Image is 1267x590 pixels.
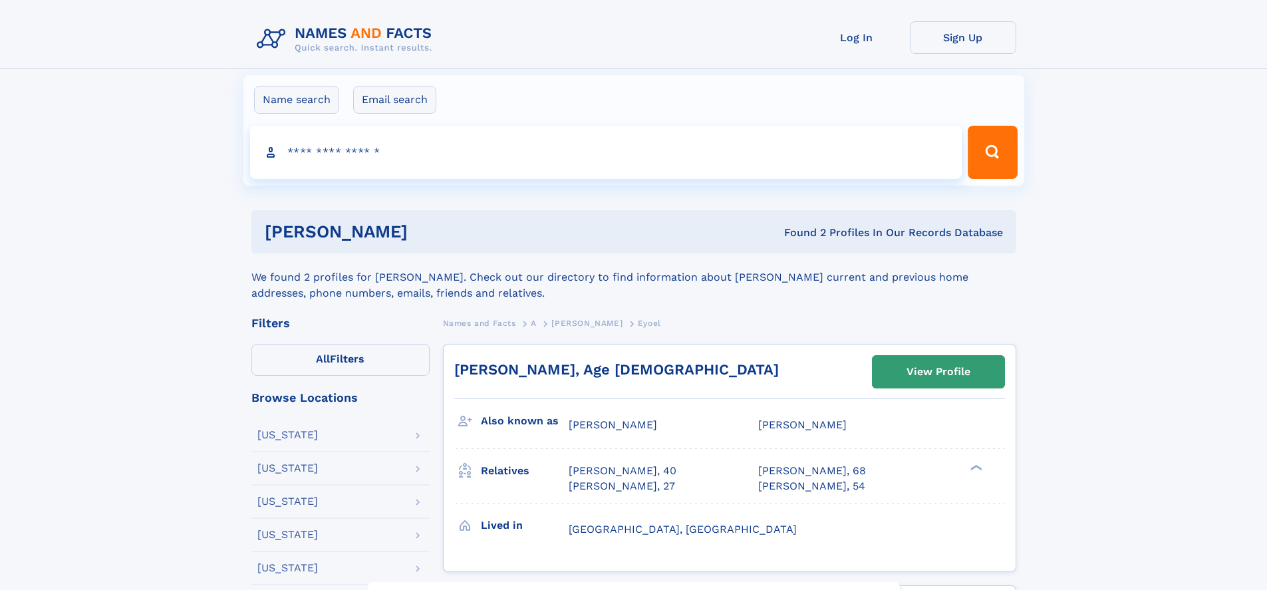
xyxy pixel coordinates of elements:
h3: Lived in [481,514,569,537]
div: [US_STATE] [257,496,318,507]
div: Found 2 Profiles In Our Records Database [596,225,1003,240]
span: Eyoel [638,319,661,328]
a: Sign Up [910,21,1016,54]
a: [PERSON_NAME], Age [DEMOGRAPHIC_DATA] [454,361,779,378]
span: [GEOGRAPHIC_DATA], [GEOGRAPHIC_DATA] [569,523,797,535]
div: [US_STATE] [257,463,318,474]
label: Filters [251,344,430,376]
h3: Relatives [481,460,569,482]
div: [US_STATE] [257,430,318,440]
label: Name search [254,86,339,114]
button: Search Button [968,126,1017,179]
a: [PERSON_NAME], 68 [758,464,866,478]
span: [PERSON_NAME] [758,418,847,431]
a: [PERSON_NAME], 27 [569,479,675,494]
div: View Profile [907,357,970,387]
div: We found 2 profiles for [PERSON_NAME]. Check out our directory to find information about [PERSON_... [251,253,1016,301]
a: [PERSON_NAME], 54 [758,479,865,494]
h3: Also known as [481,410,569,432]
div: Filters [251,317,430,329]
span: A [531,319,537,328]
a: [PERSON_NAME], 40 [569,464,676,478]
img: Logo Names and Facts [251,21,443,57]
div: [US_STATE] [257,563,318,573]
div: Browse Locations [251,392,430,404]
h1: [PERSON_NAME] [265,223,596,240]
span: [PERSON_NAME] [569,418,657,431]
a: Names and Facts [443,315,516,331]
div: [US_STATE] [257,529,318,540]
a: View Profile [873,356,1004,388]
input: search input [250,126,962,179]
a: A [531,315,537,331]
a: Log In [803,21,910,54]
label: Email search [353,86,436,114]
div: ❯ [967,464,983,472]
span: [PERSON_NAME] [551,319,623,328]
span: All [316,353,330,365]
a: [PERSON_NAME] [551,315,623,331]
